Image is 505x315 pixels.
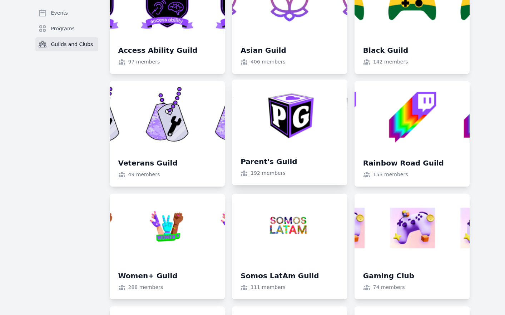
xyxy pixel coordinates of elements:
a: Guilds and Clubs [35,37,98,51]
span: Events [51,9,68,16]
a: Events [35,6,98,20]
nav: Sidebar [35,6,98,63]
a: Programs [35,21,98,36]
span: Programs [51,25,75,32]
span: Guilds and Clubs [51,41,93,48]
